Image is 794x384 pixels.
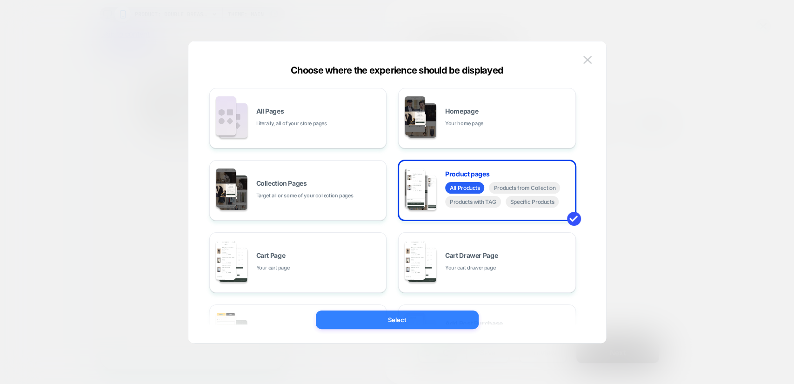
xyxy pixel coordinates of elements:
[583,56,592,64] img: close
[445,182,484,194] span: All Products
[489,182,560,194] span: Products from Collection
[445,252,498,259] span: Cart Drawer Page
[445,171,489,177] span: Product pages
[445,119,483,128] span: Your home page
[506,196,559,208] span: Specific Products
[445,108,478,115] span: Homepage
[316,310,479,329] button: Select
[445,263,495,272] span: Your cart drawer page
[445,196,501,208] span: Products with TAG
[188,65,606,76] div: Choose where the experience should be displayed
